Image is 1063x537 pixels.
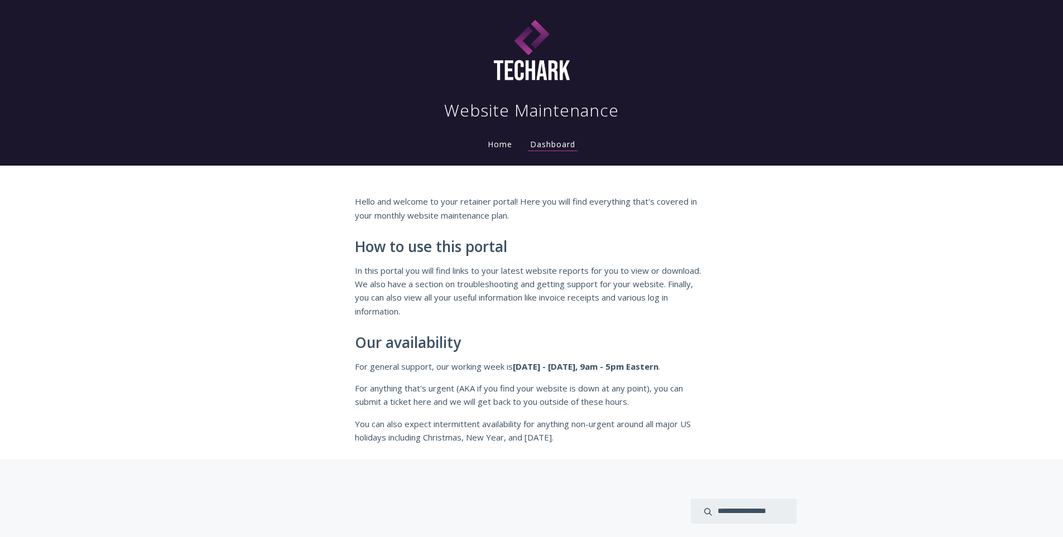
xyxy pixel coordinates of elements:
h1: Website Maintenance [444,99,619,122]
h2: How to use this portal [355,239,709,255]
p: For general support, our working week is . [355,360,709,373]
a: Dashboard [528,139,578,151]
strong: [DATE] - [DATE], 9am - 5pm Eastern [513,361,658,372]
p: For anything that's urgent (AKA if you find your website is down at any point), you can submit a ... [355,381,709,409]
p: In this portal you will find links to your latest website reports for you to view or download. We... [355,264,709,318]
p: Hello and welcome to your retainer portal! Here you will find everything that's covered in your m... [355,195,709,222]
a: Home [485,139,514,149]
h2: Our availability [355,335,709,351]
p: You can also expect intermittent availability for anything non-urgent around all major US holiday... [355,417,709,444]
input: search input [691,499,797,524]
